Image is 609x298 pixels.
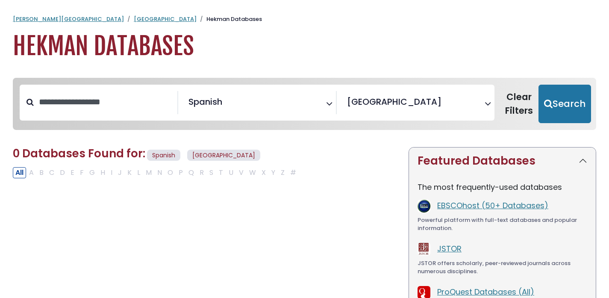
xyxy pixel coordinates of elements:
[500,85,538,123] button: Clear Filters
[13,15,596,24] nav: breadcrumb
[185,95,222,108] li: Spanish
[443,100,449,109] textarea: Search
[147,150,180,161] span: Spanish
[134,15,197,23] a: [GEOGRAPHIC_DATA]
[13,167,300,177] div: Alpha-list to filter by first letter of database name
[197,15,262,24] li: Hekman Databases
[418,181,587,193] p: The most frequently-used databases
[437,286,534,297] a: ProQuest Databases (All)
[224,100,230,109] textarea: Search
[34,95,177,109] input: Search database by title or keyword
[437,200,548,211] a: EBSCOhost (50+ Databases)
[538,85,591,123] button: Submit for Search Results
[13,15,124,23] a: [PERSON_NAME][GEOGRAPHIC_DATA]
[13,32,596,61] h1: Hekman Databases
[437,243,462,254] a: JSTOR
[13,146,145,161] span: 0 Databases Found for:
[418,216,587,233] div: Powerful platform with full-text databases and popular information.
[13,167,26,178] button: All
[13,78,596,130] nav: Search filters
[347,95,441,108] span: [GEOGRAPHIC_DATA]
[418,259,587,276] div: JSTOR offers scholarly, peer-reviewed journals across numerous disciplines.
[344,95,441,108] li: Hekman Library
[409,148,596,174] button: Featured Databases
[187,150,260,161] span: [GEOGRAPHIC_DATA]
[188,95,222,108] span: Spanish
